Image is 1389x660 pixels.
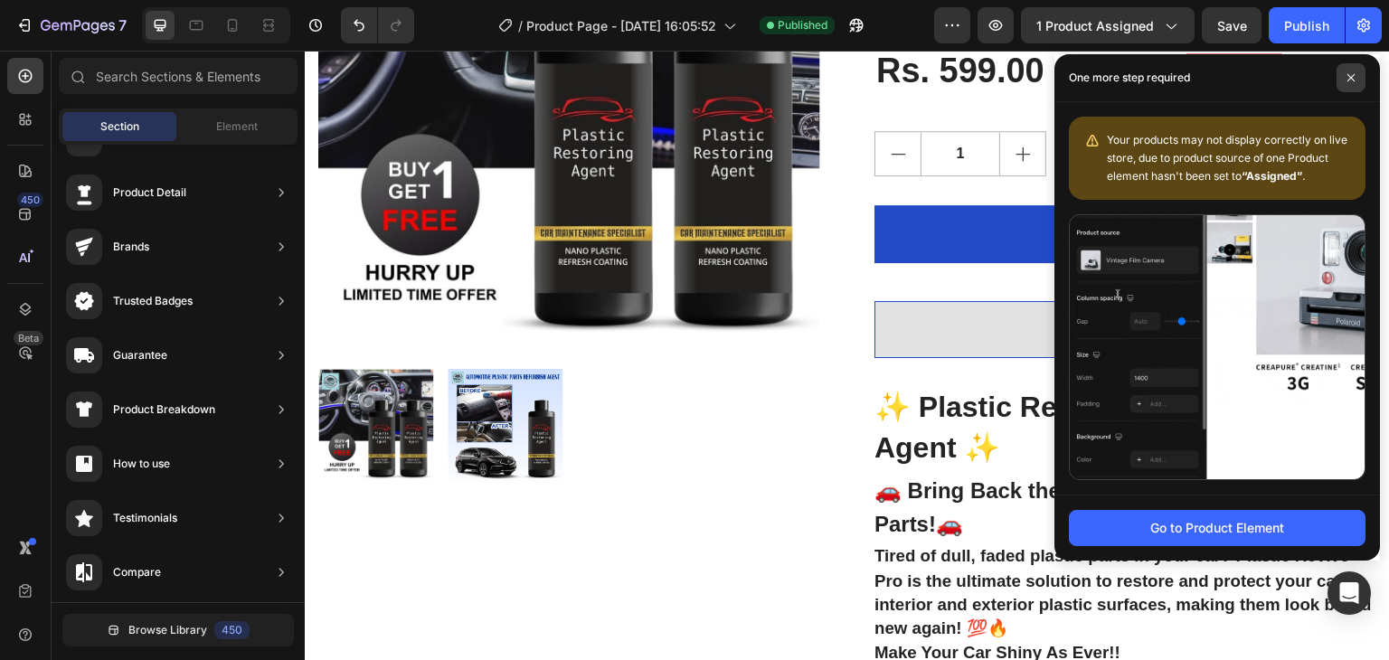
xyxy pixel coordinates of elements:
[113,455,170,473] div: How to use
[882,3,978,39] pre: Save Rs. 200
[755,169,885,198] div: ADD TO CART
[695,81,741,125] button: increment
[1202,7,1261,43] button: Save
[1284,16,1329,35] div: Publish
[59,58,298,94] input: Search Sections & Elements
[1069,69,1190,87] p: One more step required
[1217,18,1247,33] span: Save
[1242,169,1302,183] b: “Assigned”
[118,14,127,36] p: 7
[526,16,716,35] span: Product Page - [DATE] 16:05:52
[570,592,816,611] strong: Make Your Car Shiny As Ever!!
[570,428,1037,486] strong: 🚗 Bring Back the Shine to Your Car’s Plastic Parts!🚗
[1069,510,1365,546] button: Go to Product Element
[1328,571,1371,615] div: Open Intercom Messenger
[570,250,1072,308] button: Buy it now
[570,495,1067,587] strong: Tired of dull, faded plastic parts in your car? Plastic Revive Pro is the ultimate solution to re...
[1107,133,1347,183] span: Your products may not display correctly on live store, due to product source of one Product eleme...
[113,238,149,256] div: Brands
[518,16,523,35] span: /
[616,81,695,125] input: quantity
[571,81,616,125] button: decrement
[113,184,186,202] div: Product Detail
[1036,16,1154,35] span: 1 product assigned
[570,340,992,413] strong: ✨ Plastic Revitalizing Coating Agent ✨
[305,51,1389,660] iframe: Design area
[1269,7,1345,43] button: Publish
[341,7,414,43] div: Undo/Redo
[570,155,1072,212] button: ADD TO CART
[1150,518,1284,537] div: Go to Product Element
[777,265,865,294] div: Buy it now
[7,7,135,43] button: 7
[113,509,177,527] div: Testimonials
[113,401,215,419] div: Product Breakdown
[778,17,827,33] span: Published
[113,563,161,581] div: Compare
[128,622,207,638] span: Browse Library
[14,331,43,345] div: Beta
[113,292,193,310] div: Trusted Badges
[62,614,294,646] button: Browse Library450
[216,118,258,135] span: Element
[214,621,250,639] div: 450
[100,118,139,135] span: Section
[1021,7,1195,43] button: 1 product assigned
[17,193,43,207] div: 450
[113,346,167,364] div: Guarantee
